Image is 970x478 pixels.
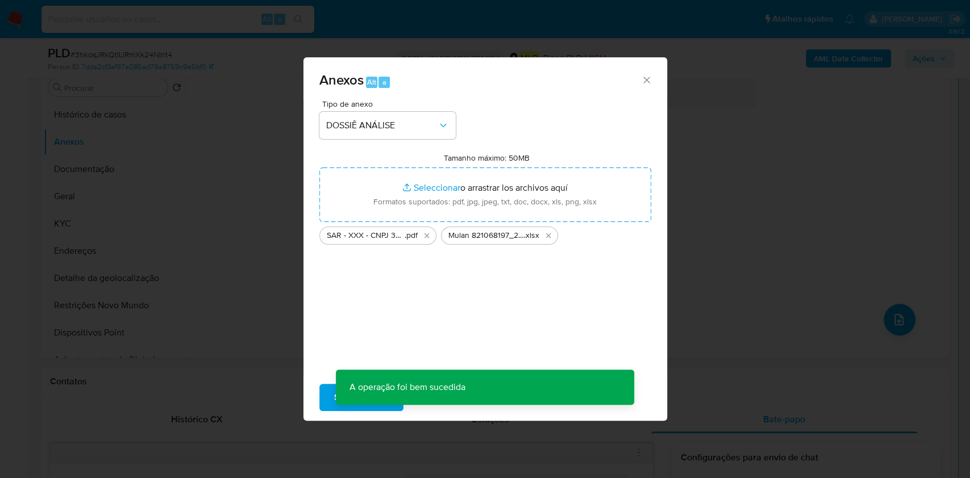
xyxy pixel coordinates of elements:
ul: Archivos seleccionados [319,222,651,245]
button: Cerrar [641,74,651,85]
span: Tipo de anexo [322,100,459,108]
span: Mulan 821068197_2025_10_01_06_48_04 [448,230,524,241]
span: a [382,77,386,87]
button: Subir arquivo [319,384,403,411]
span: Alt [367,77,376,87]
label: Tamanho máximo: 50MB [444,153,530,163]
span: Subir arquivo [334,385,389,410]
span: .pdf [405,230,418,241]
button: DOSSIÊ ANÁLISE [319,112,456,139]
button: Eliminar Mulan 821068197_2025_10_01_06_48_04.xlsx [542,229,555,242]
span: .xlsx [524,230,539,241]
span: DOSSIÊ ANÁLISE [326,120,438,131]
span: SAR - XXX - CNPJ 34306497000435 - [PERSON_NAME] DISTRIBUIDORA DE MATERIAIS DE CONSTRUCAO LTDA [327,230,405,241]
p: A operação foi bem sucedida [336,370,479,405]
span: Cancelar [423,385,460,410]
span: Anexos [319,70,364,90]
button: Eliminar SAR - XXX - CNPJ 34306497000435 - LOPES E ALMEIDA DISTRIBUIDORA DE MATERIAIS DE CONSTRUC... [420,229,434,242]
